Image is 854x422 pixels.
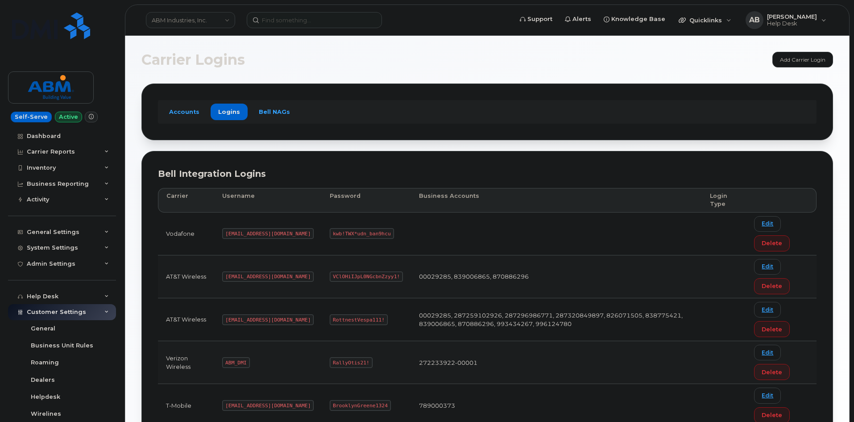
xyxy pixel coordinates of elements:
[158,255,214,298] td: AT&T Wireless
[411,188,702,213] th: Business Accounts
[141,53,245,67] span: Carrier Logins
[411,298,702,341] td: 00029285, 287259102926, 287296986771, 287320849897, 826071505, 838775421, 839006865, 870886296, 9...
[158,167,817,180] div: Bell Integration Logins
[762,239,782,247] span: Delete
[762,325,782,334] span: Delete
[211,104,248,120] a: Logins
[158,188,214,213] th: Carrier
[158,213,214,255] td: Vodafone
[754,235,790,251] button: Delete
[754,388,781,403] a: Edit
[754,278,790,294] button: Delete
[222,400,314,411] code: [EMAIL_ADDRESS][DOMAIN_NAME]
[158,298,214,341] td: AT&T Wireless
[158,341,214,384] td: Verizon Wireless
[330,400,390,411] code: BrooklynGreene1324
[222,357,249,368] code: ABM_DMI
[214,188,322,213] th: Username
[330,357,372,368] code: RallyOtis21!
[162,104,207,120] a: Accounts
[222,272,314,282] code: [EMAIL_ADDRESS][DOMAIN_NAME]
[222,314,314,325] code: [EMAIL_ADDRESS][DOMAIN_NAME]
[330,228,394,239] code: kwb!TWX*udn_ban9hcu
[754,345,781,360] a: Edit
[702,188,746,213] th: Login Type
[754,259,781,275] a: Edit
[330,272,403,282] code: VClOHiIJpL0NGcbnZzyy1!
[762,368,782,376] span: Delete
[762,282,782,290] span: Delete
[330,314,388,325] code: RottnestVespa111!
[251,104,298,120] a: Bell NAGs
[772,52,833,67] a: Add Carrier Login
[411,341,702,384] td: 272233922-00001
[754,321,790,337] button: Delete
[754,364,790,380] button: Delete
[322,188,411,213] th: Password
[411,255,702,298] td: 00029285, 839006865, 870886296
[762,411,782,419] span: Delete
[754,216,781,232] a: Edit
[222,228,314,239] code: [EMAIL_ADDRESS][DOMAIN_NAME]
[754,302,781,318] a: Edit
